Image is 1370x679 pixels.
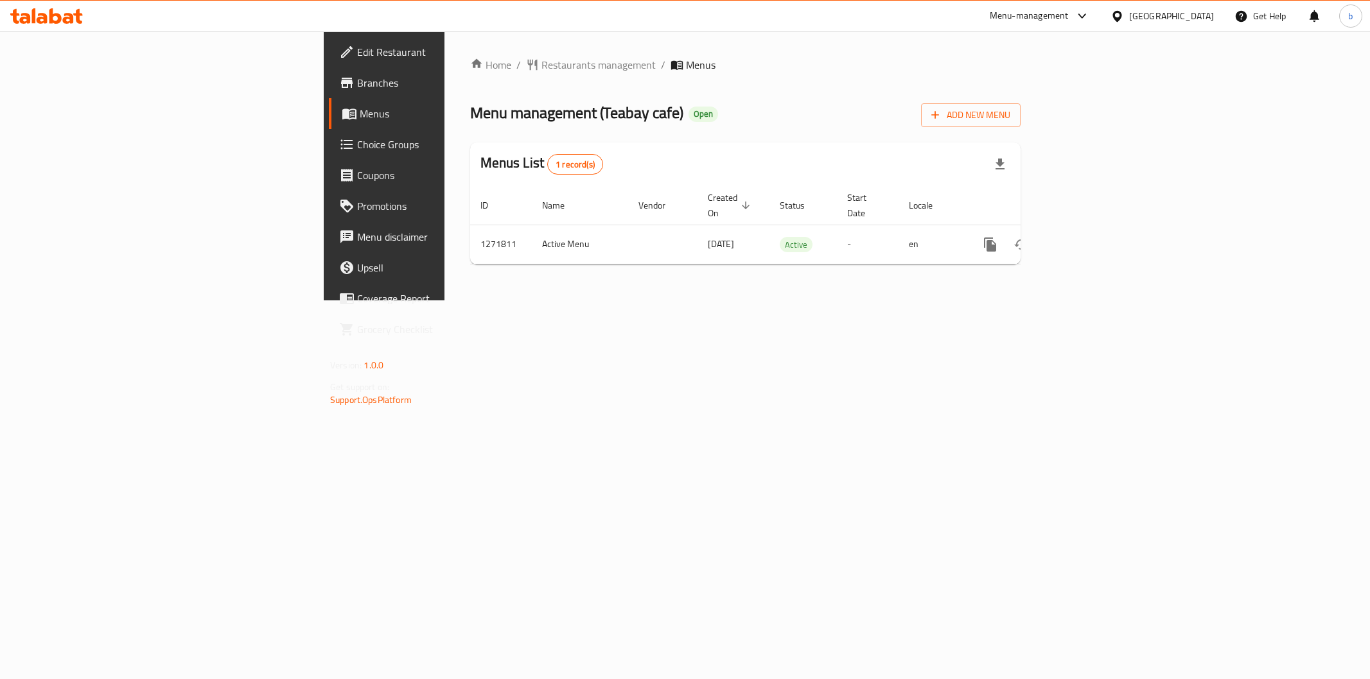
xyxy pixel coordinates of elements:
[329,191,552,221] a: Promotions
[542,198,581,213] span: Name
[990,8,1069,24] div: Menu-management
[921,103,1021,127] button: Add New Menu
[357,44,542,60] span: Edit Restaurant
[330,357,362,374] span: Version:
[480,153,603,175] h2: Menus List
[357,322,542,337] span: Grocery Checklist
[689,107,718,122] div: Open
[470,98,683,127] span: Menu management ( Teabay cafe )
[1348,9,1353,23] span: b
[532,225,628,264] td: Active Menu
[661,57,665,73] li: /
[329,67,552,98] a: Branches
[357,198,542,214] span: Promotions
[357,168,542,183] span: Coupons
[470,57,1021,73] nav: breadcrumb
[357,229,542,245] span: Menu disclaimer
[360,106,542,121] span: Menus
[470,186,1109,264] table: enhanced table
[329,160,552,191] a: Coupons
[330,391,412,408] a: Support.OpsPlatform
[329,129,552,160] a: Choice Groups
[689,108,718,119] span: Open
[965,186,1109,225] th: Actions
[480,198,505,213] span: ID
[780,198,821,213] span: Status
[899,225,965,264] td: en
[931,107,1010,123] span: Add New Menu
[357,75,542,90] span: Branches
[541,57,656,73] span: Restaurants management
[547,154,603,175] div: Total records count
[837,225,899,264] td: -
[330,379,389,395] span: Get support on:
[847,190,883,221] span: Start Date
[329,252,552,283] a: Upsell
[1129,9,1214,23] div: [GEOGRAPHIC_DATA]
[329,221,552,252] a: Menu disclaimer
[329,98,552,129] a: Menus
[329,314,552,345] a: Grocery Checklist
[357,291,542,306] span: Coverage Report
[985,149,1015,180] div: Export file
[364,357,383,374] span: 1.0.0
[548,159,602,171] span: 1 record(s)
[329,37,552,67] a: Edit Restaurant
[909,198,949,213] span: Locale
[357,260,542,275] span: Upsell
[780,237,812,252] div: Active
[708,236,734,252] span: [DATE]
[686,57,716,73] span: Menus
[975,229,1006,260] button: more
[329,283,552,314] a: Coverage Report
[708,190,754,221] span: Created On
[638,198,682,213] span: Vendor
[526,57,656,73] a: Restaurants management
[1006,229,1037,260] button: Change Status
[780,237,812,252] span: Active
[357,137,542,152] span: Choice Groups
